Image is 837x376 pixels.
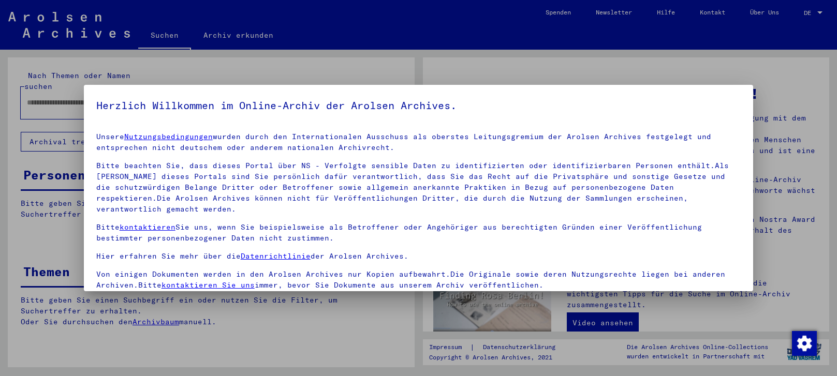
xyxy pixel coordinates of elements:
p: Bitte Sie uns, wenn Sie beispielsweise als Betroffener oder Angehöriger aus berechtigten Gründen ... [96,222,741,244]
h5: Herzlich Willkommen im Online-Archiv der Arolsen Archives. [96,97,741,114]
p: Von einigen Dokumenten werden in den Arolsen Archives nur Kopien aufbewahrt.Die Originale sowie d... [96,269,741,291]
p: Hier erfahren Sie mehr über die der Arolsen Archives. [96,251,741,262]
a: Datenrichtlinie [241,251,311,261]
p: Bitte beachten Sie, dass dieses Portal über NS - Verfolgte sensible Daten zu identifizierten oder... [96,160,741,215]
a: kontaktieren Sie uns [161,280,255,290]
a: Nutzungsbedingungen [124,132,213,141]
a: kontaktieren [120,222,175,232]
p: Unsere wurden durch den Internationalen Ausschuss als oberstes Leitungsgremium der Arolsen Archiv... [96,131,741,153]
img: Zustimmung ändern [792,331,817,356]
